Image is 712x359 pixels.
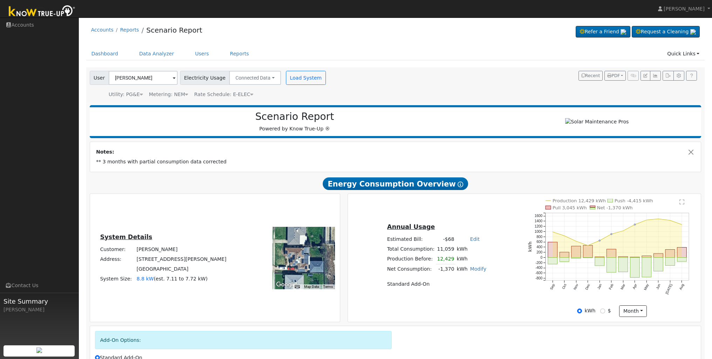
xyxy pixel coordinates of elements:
label: kWh [584,307,595,314]
rect: onclick="" [548,242,557,258]
a: Modify [470,266,487,272]
button: Export Interval Data [663,71,673,81]
span: ( [154,276,156,282]
td: System Size: [99,274,135,284]
button: Keyboard shortcuts [295,284,300,289]
a: Users [190,47,214,60]
text:  [679,199,684,205]
text: -200 [535,261,542,265]
span: ) [206,276,208,282]
td: System Size [135,274,228,284]
span: PDF [607,73,620,78]
rect: onclick="" [618,258,628,272]
span: est. 7.11 to 7.72 kW [156,276,206,282]
button: Multi-Series Graph [650,71,661,81]
circle: onclick="" [564,235,565,237]
input: kWh [577,309,582,313]
text: -400 [535,266,542,270]
div: Utility: PG&E [109,91,143,98]
td: Total Consumption: [386,244,436,254]
rect: onclick="" [560,258,569,262]
td: Net Consumption: [386,264,436,274]
rect: onclick="" [607,249,616,258]
img: retrieve [621,29,626,35]
text: 200 [536,250,542,254]
td: 11,059 [436,244,456,254]
a: Quick Links [662,47,705,60]
text: 800 [536,235,542,239]
rect: onclick="" [642,258,651,277]
td: kWh [456,254,469,264]
circle: onclick="" [646,219,648,221]
img: retrieve [36,347,42,353]
td: 12,429 [436,254,456,264]
rect: onclick="" [618,257,628,258]
text: 1600 [535,214,543,218]
rect: onclick="" [677,258,687,262]
button: Recent [578,71,603,81]
a: Scenario Report [146,26,202,34]
button: Connected Data [229,71,281,85]
td: kWh [456,264,469,274]
rect: onclick="" [665,250,675,258]
circle: onclick="" [599,240,600,242]
rect: onclick="" [548,258,557,264]
button: Edit User [641,71,650,81]
img: Know True-Up [5,4,79,20]
rect: onclick="" [654,258,663,271]
text: Jun [655,283,661,290]
span: Alias: H3EELECN [194,92,253,97]
td: -$68 [436,235,456,244]
text: Aug [679,283,685,291]
rect: onclick="" [630,258,640,278]
div: Add-On Options: [95,331,392,349]
rect: onclick="" [642,256,651,258]
text: 0 [541,256,543,259]
td: Address: [99,254,135,264]
u: Annual Usage [387,223,435,230]
a: Terms (opens in new tab) [323,285,333,289]
rect: onclick="" [571,246,581,258]
text: Oct [561,283,567,290]
circle: onclick="" [658,218,659,220]
h2: Scenario Report [97,111,493,123]
circle: onclick="" [681,224,683,225]
circle: onclick="" [634,224,636,225]
a: Refer a Friend [576,26,630,38]
td: kWh [456,244,488,254]
circle: onclick="" [611,233,612,235]
circle: onclick="" [670,220,671,221]
rect: onclick="" [665,258,675,266]
circle: onclick="" [587,245,589,246]
rect: onclick="" [595,257,604,258]
a: Reports [120,27,139,33]
div: [PERSON_NAME] [4,306,75,313]
text: Sep [549,283,556,291]
button: month [619,305,647,317]
strong: Notes: [96,149,114,155]
text: May [643,283,650,291]
text: [DATE] [665,283,673,295]
a: Accounts [91,27,114,33]
button: Close [687,148,695,156]
text: Production 12,429 kWh [553,198,606,203]
rect: onclick="" [583,245,593,258]
text: 1400 [535,219,543,223]
text: Nov [573,283,579,291]
td: Estimated Bill: [386,235,436,244]
td: -1,370 [436,264,456,274]
button: PDF [604,71,626,81]
a: Open this area in Google Maps (opens a new window) [274,280,297,289]
text: Pull 3,045 kWh [553,205,587,210]
a: Reports [225,47,254,60]
rect: onclick="" [630,257,640,258]
img: Google [274,280,297,289]
a: Edit [470,236,480,242]
text: Push -4,415 kWh [615,198,653,203]
a: Data Analyzer [134,47,179,60]
div: Metering: NEM [149,91,188,98]
text: kWh [528,242,533,252]
rect: onclick="" [607,258,616,272]
input: Select a User [109,71,178,85]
